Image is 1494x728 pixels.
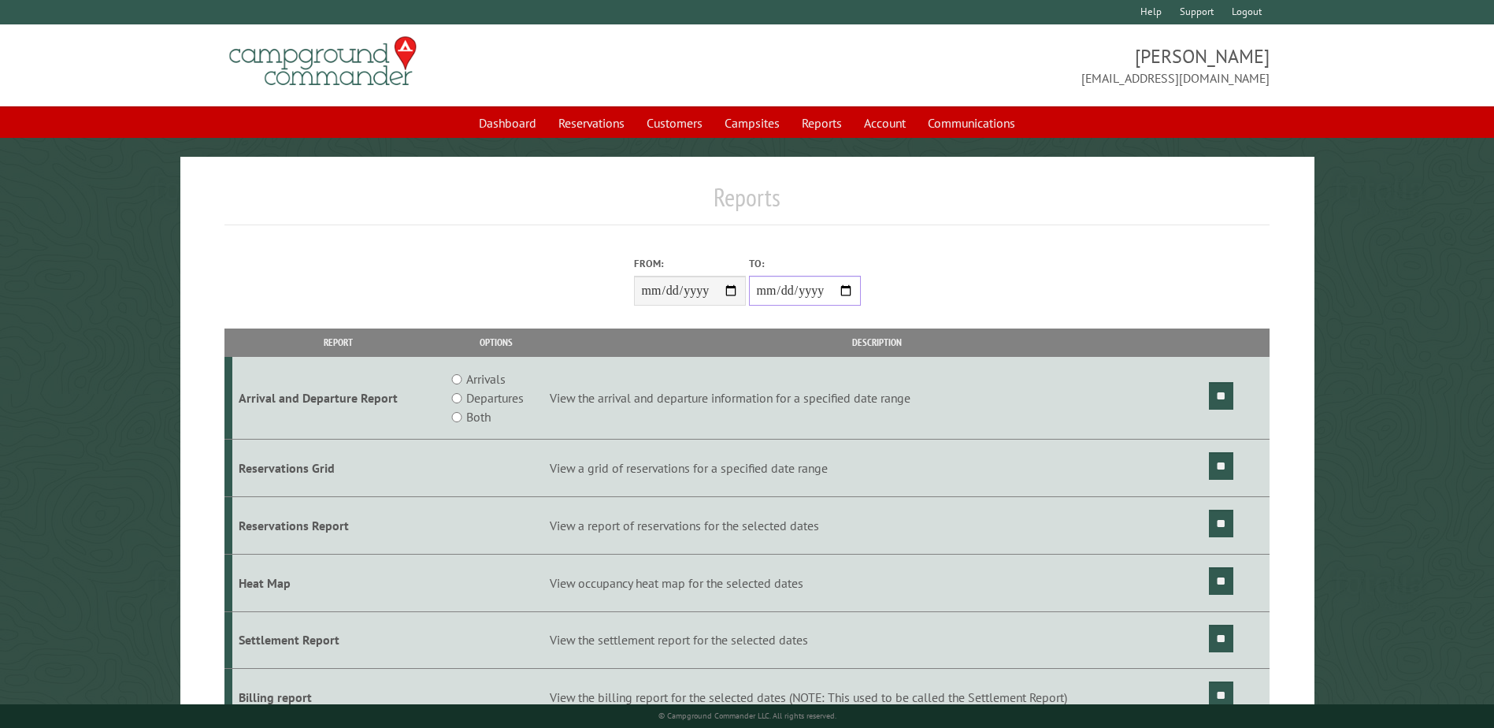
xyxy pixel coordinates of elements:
[232,554,444,611] td: Heat Map
[547,611,1207,669] td: View the settlement report for the selected dates
[466,407,491,426] label: Both
[547,357,1207,440] td: View the arrival and departure information for a specified date range
[232,329,444,356] th: Report
[547,329,1207,356] th: Description
[549,108,634,138] a: Reservations
[232,357,444,440] td: Arrival and Departure Report
[466,370,506,388] label: Arrivals
[547,440,1207,497] td: View a grid of reservations for a specified date range
[232,611,444,669] td: Settlement Report
[634,256,746,271] label: From:
[547,669,1207,726] td: View the billing report for the selected dates (NOTE: This used to be called the Settlement Report)
[232,496,444,554] td: Reservations Report
[469,108,546,138] a: Dashboard
[637,108,712,138] a: Customers
[444,329,547,356] th: Options
[466,388,524,407] label: Departures
[224,182,1269,225] h1: Reports
[224,31,421,92] img: Campground Commander
[547,554,1207,611] td: View occupancy heat map for the selected dates
[747,43,1270,87] span: [PERSON_NAME] [EMAIL_ADDRESS][DOMAIN_NAME]
[855,108,915,138] a: Account
[918,108,1025,138] a: Communications
[232,440,444,497] td: Reservations Grid
[547,496,1207,554] td: View a report of reservations for the selected dates
[792,108,851,138] a: Reports
[749,256,861,271] label: To:
[715,108,789,138] a: Campsites
[232,669,444,726] td: Billing report
[658,711,836,721] small: © Campground Commander LLC. All rights reserved.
